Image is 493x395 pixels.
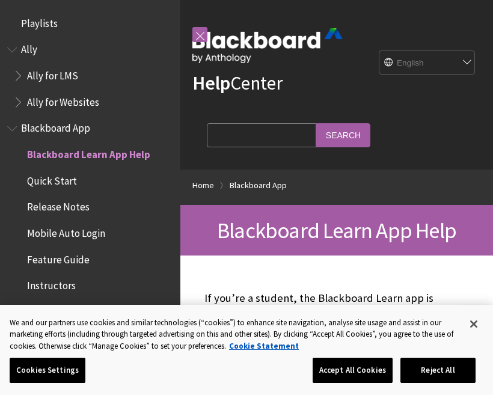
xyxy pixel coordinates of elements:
span: Feature Guide [27,250,90,266]
nav: Book outline for Playlists [7,13,173,34]
span: Blackboard Learn App Help [27,144,150,161]
button: Cookies Settings [10,358,85,383]
a: More information about your privacy, opens in a new tab [229,341,299,351]
img: Blackboard by Anthology [192,28,343,63]
span: Ally for Websites [27,92,99,108]
button: Reject All [400,358,476,383]
span: Mobile Auto Login [27,223,105,239]
span: Quick Start [27,171,77,187]
span: Blackboard Learn App Help [217,216,456,244]
select: Site Language Selector [379,51,476,75]
input: Search [316,123,370,147]
span: Ally for LMS [27,66,78,82]
span: Playlists [21,13,58,29]
div: We and our partners use cookies and similar technologies (“cookies”) to enhance site navigation, ... [10,317,459,352]
span: Instructors [27,276,76,292]
a: HelpCenter [192,71,283,95]
nav: Book outline for Anthology Ally Help [7,40,173,112]
strong: Help [192,71,230,95]
span: Blackboard App [21,118,90,135]
button: Close [461,311,487,337]
span: Students [27,302,69,318]
a: Home [192,178,214,193]
span: Ally [21,40,37,56]
a: Blackboard App [230,178,287,193]
button: Accept All Cookies [313,358,393,383]
p: If you’re a student, the Blackboard Learn app is designed especially for you to view content and ... [204,290,469,385]
span: Release Notes [27,197,90,213]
